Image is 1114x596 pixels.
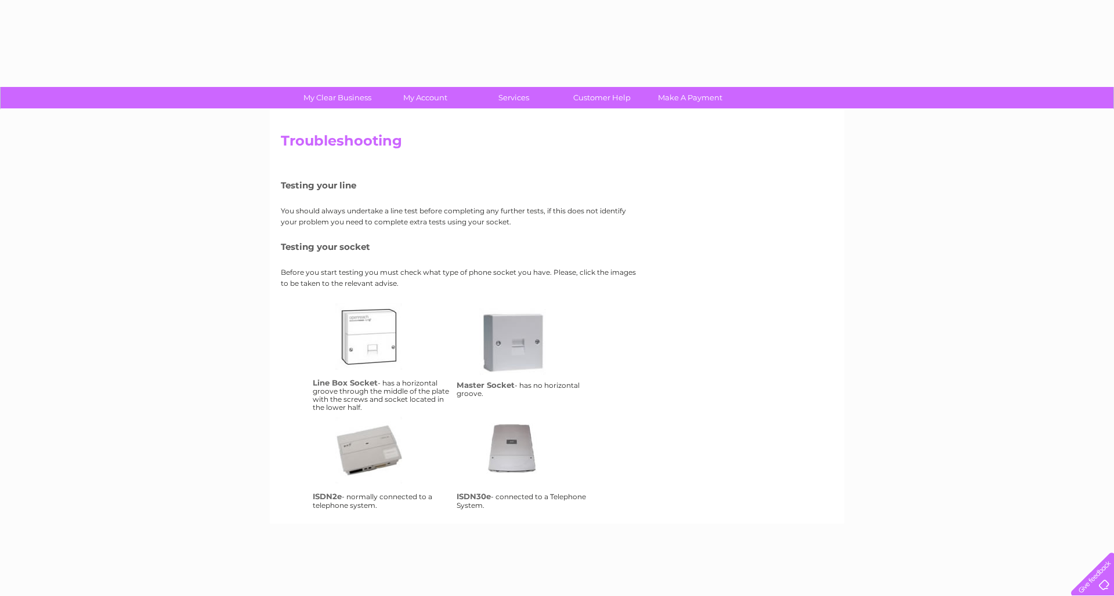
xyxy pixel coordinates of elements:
h5: Testing your line [281,180,641,190]
a: My Account [378,87,473,108]
td: - has a horizontal groove through the middle of the plate with the screws and socket located in t... [310,300,454,415]
td: - normally connected to a telephone system. [310,414,454,512]
h4: ISDN30e [457,492,491,501]
a: My Clear Business [290,87,385,108]
a: ms [479,308,572,401]
h4: ISDN2e [313,492,342,501]
p: You should always undertake a line test before completing any further tests, if this does not ide... [281,205,641,227]
a: lbs [335,303,428,396]
h2: Troubleshooting [281,133,833,155]
h5: Testing your socket [281,242,641,252]
a: isdn30e [479,417,572,510]
a: Make A Payment [642,87,738,108]
a: Services [466,87,562,108]
td: - has no horizontal groove. [454,300,598,415]
td: - connected to a Telephone System. [454,414,598,512]
a: isdn2e [335,417,428,510]
h4: Master Socket [457,380,515,390]
h4: Line Box Socket [313,378,378,387]
a: Customer Help [554,87,650,108]
p: Before you start testing you must check what type of phone socket you have. Please, click the ima... [281,267,641,289]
